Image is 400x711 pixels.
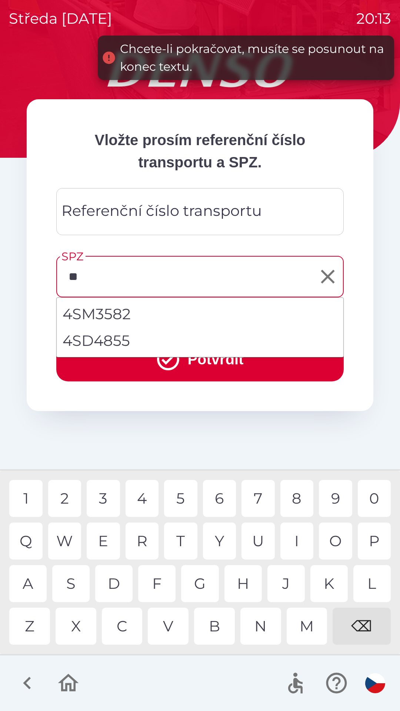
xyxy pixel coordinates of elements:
[27,52,373,87] img: Logo
[56,129,344,173] p: Vložte prosím referenční číslo transportu a SPZ.
[9,7,112,30] p: středa [DATE]
[61,248,83,264] label: SPZ
[56,337,344,381] button: Potvrdit
[356,7,391,30] p: 20:13
[120,40,387,76] div: Chcete-li pokračovat, musíte se posunout na konec textu.
[57,301,343,327] li: 4SM3582
[365,673,385,693] img: cs flag
[314,263,341,290] button: Clear
[57,327,343,354] li: 4SD4855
